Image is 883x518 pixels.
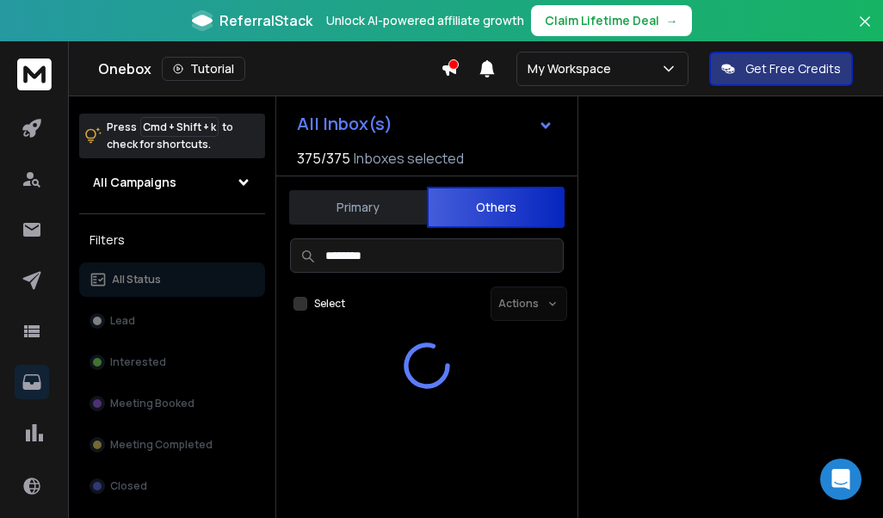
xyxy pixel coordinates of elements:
[107,119,233,153] p: Press to check for shortcuts.
[326,12,524,29] p: Unlock AI-powered affiliate growth
[354,148,464,169] h3: Inboxes selected
[528,60,618,77] p: My Workspace
[93,174,176,191] h1: All Campaigns
[297,148,350,169] span: 375 / 375
[745,60,841,77] p: Get Free Credits
[427,187,565,228] button: Others
[314,297,345,311] label: Select
[79,165,265,200] button: All Campaigns
[289,188,427,226] button: Primary
[854,10,876,52] button: Close banner
[162,57,245,81] button: Tutorial
[140,117,219,137] span: Cmd + Shift + k
[98,57,441,81] div: Onebox
[531,5,692,36] button: Claim Lifetime Deal→
[820,459,861,500] div: Open Intercom Messenger
[709,52,853,86] button: Get Free Credits
[666,12,678,29] span: →
[283,107,567,141] button: All Inbox(s)
[79,228,265,252] h3: Filters
[219,10,312,31] span: ReferralStack
[297,115,392,133] h1: All Inbox(s)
